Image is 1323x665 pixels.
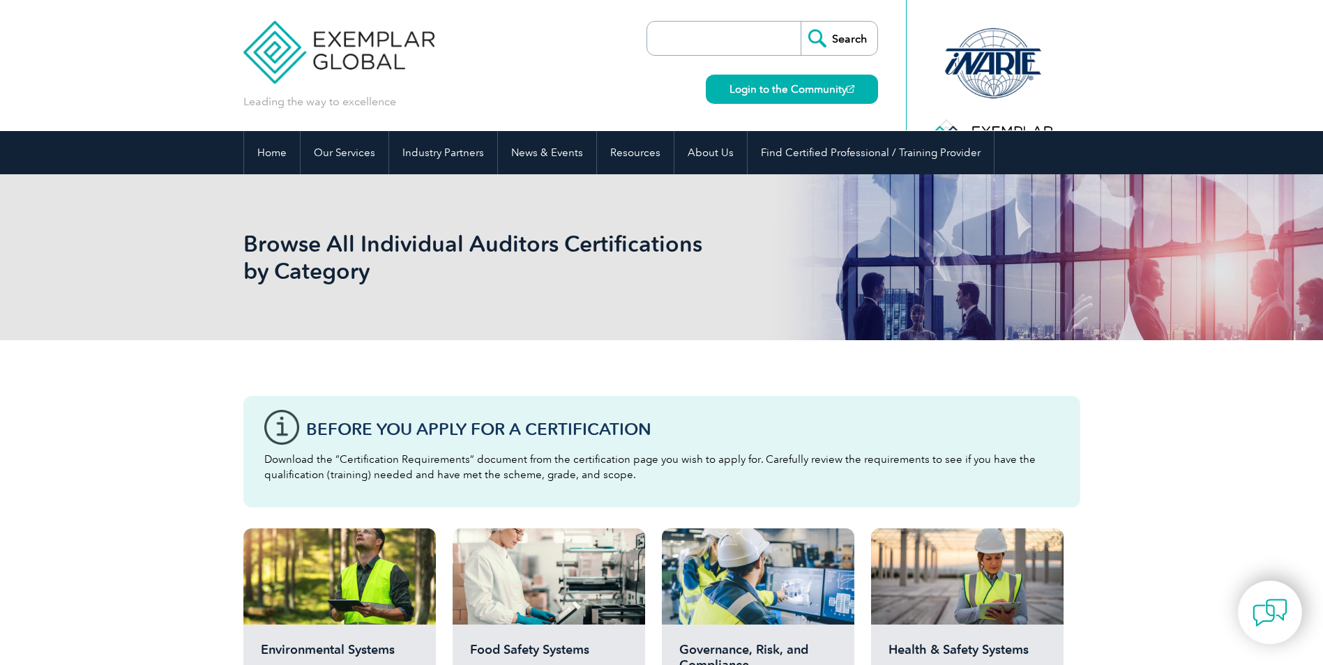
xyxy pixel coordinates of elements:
[847,85,854,93] img: open_square.png
[389,131,497,174] a: Industry Partners
[264,452,1059,482] p: Download the “Certification Requirements” document from the certification page you wish to apply ...
[674,131,747,174] a: About Us
[706,75,878,104] a: Login to the Community
[801,22,877,55] input: Search
[1253,595,1287,630] img: contact-chat.png
[243,230,779,284] h1: Browse All Individual Auditors Certifications by Category
[597,131,674,174] a: Resources
[498,131,596,174] a: News & Events
[244,131,300,174] a: Home
[748,131,994,174] a: Find Certified Professional / Training Provider
[243,94,396,109] p: Leading the way to excellence
[306,420,1059,438] h3: Before You Apply For a Certification
[301,131,388,174] a: Our Services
